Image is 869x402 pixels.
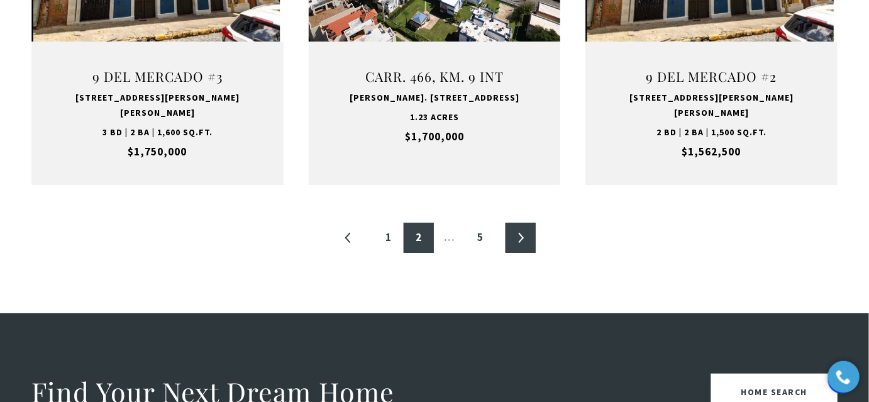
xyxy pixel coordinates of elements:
li: Next page [506,223,536,253]
a: 2 [404,223,434,253]
a: 1 [374,223,404,253]
a: 5 [465,223,495,253]
a: » [506,223,536,253]
a: « [333,223,363,253]
li: Previous page [333,223,363,253]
